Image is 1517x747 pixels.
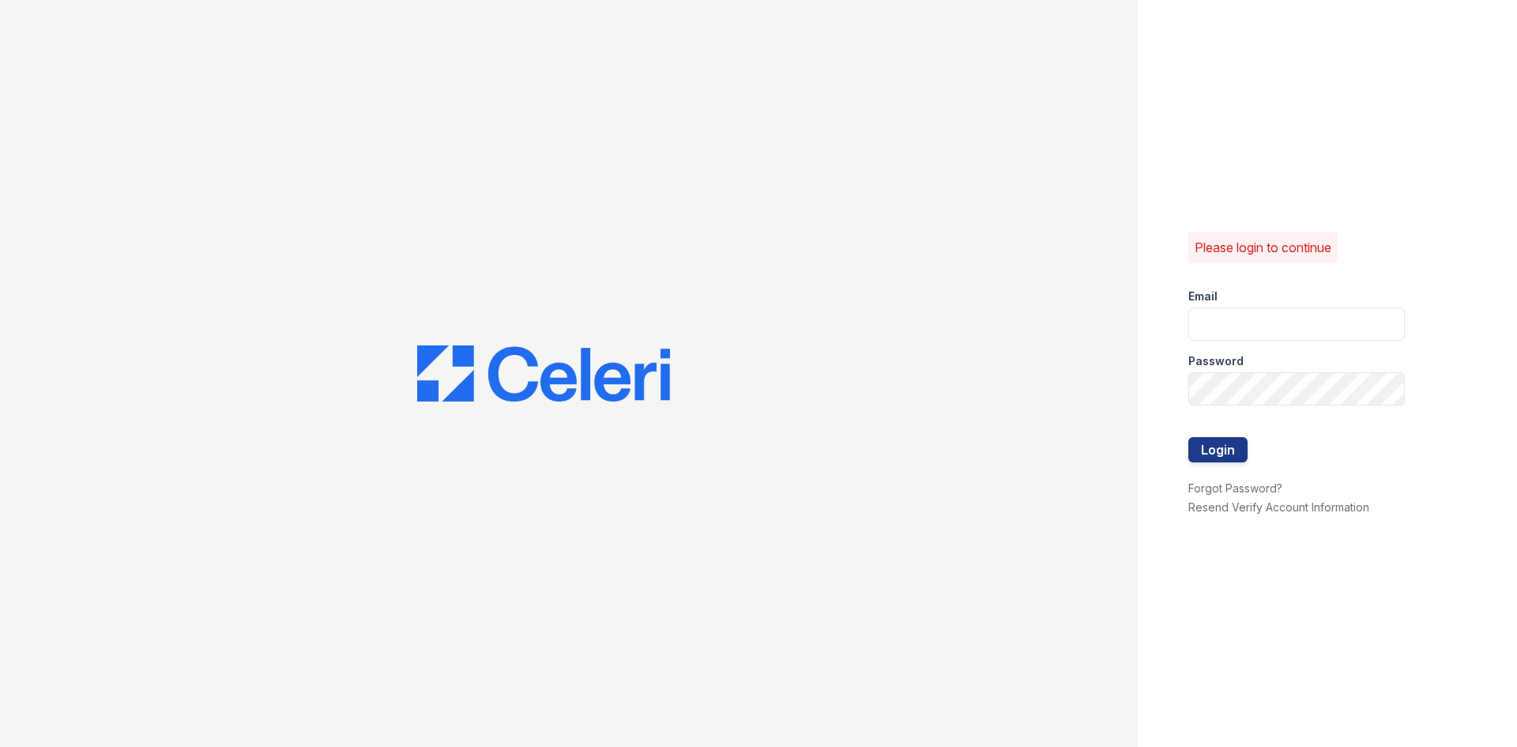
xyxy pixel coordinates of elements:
img: CE_Logo_Blue-a8612792a0a2168367f1c8372b55b34899dd931a85d93a1a3d3e32e68fde9ad4.png [417,345,670,402]
button: Login [1188,437,1248,462]
a: Resend Verify Account Information [1188,500,1369,514]
p: Please login to continue [1195,238,1331,257]
label: Password [1188,353,1244,369]
label: Email [1188,289,1218,304]
a: Forgot Password? [1188,481,1282,495]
